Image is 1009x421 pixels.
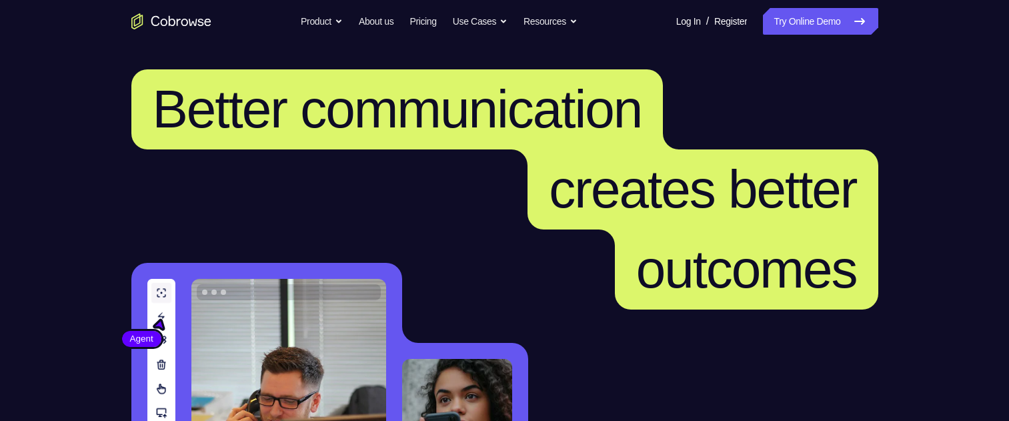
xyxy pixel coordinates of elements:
a: Try Online Demo [763,8,878,35]
span: creates better [549,159,856,219]
span: / [706,13,709,29]
span: outcomes [636,240,857,299]
span: Better communication [153,79,642,139]
a: Log In [676,8,701,35]
span: Agent [122,332,161,346]
a: Go to the home page [131,13,211,29]
button: Resources [524,8,578,35]
button: Use Cases [453,8,508,35]
a: Register [714,8,747,35]
a: Pricing [409,8,436,35]
button: Product [301,8,343,35]
a: About us [359,8,393,35]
